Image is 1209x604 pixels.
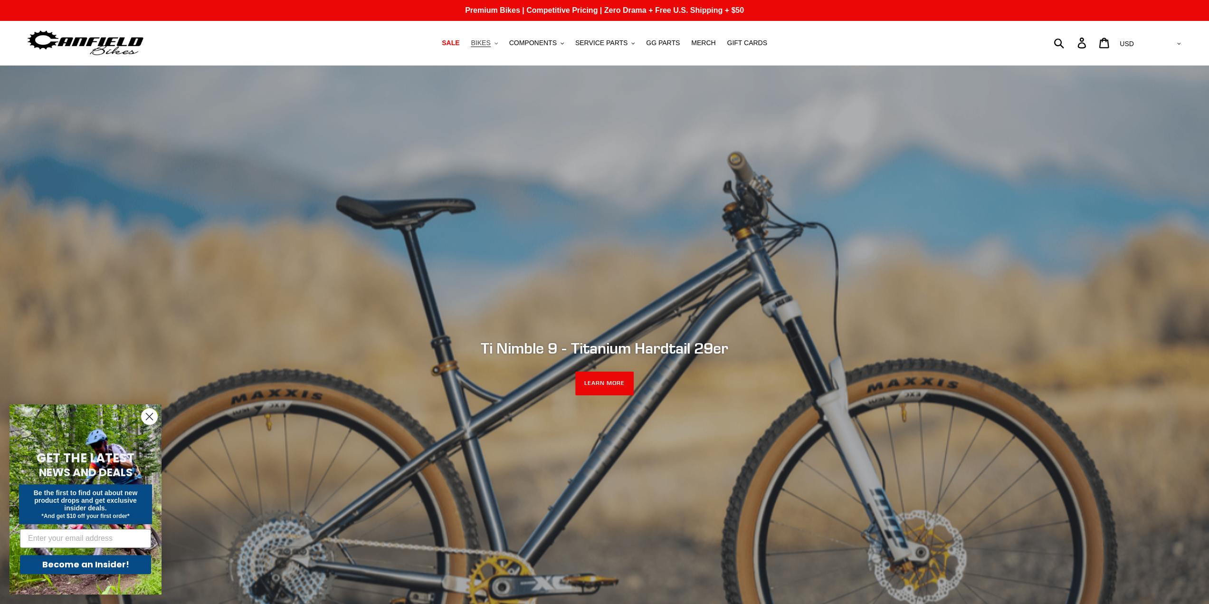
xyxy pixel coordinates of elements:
button: Become an Insider! [20,555,151,574]
span: MERCH [691,39,715,47]
a: SALE [437,37,464,49]
span: GIFT CARDS [727,39,767,47]
input: Search [1059,32,1083,53]
span: Be the first to find out about new product drops and get exclusive insider deals. [34,489,138,512]
span: GET THE LATEST [37,450,134,467]
button: SERVICE PARTS [571,37,639,49]
span: SALE [442,39,459,47]
a: GG PARTS [641,37,685,49]
span: BIKES [471,39,490,47]
a: LEARN MORE [575,372,634,395]
button: BIKES [466,37,502,49]
img: Canfield Bikes [26,28,145,58]
button: Close dialog [141,408,158,425]
button: COMPONENTS [505,37,569,49]
span: GG PARTS [646,39,680,47]
h2: Ti Nimble 9 - Titanium Hardtail 29er [346,339,864,357]
span: SERVICE PARTS [575,39,628,47]
span: COMPONENTS [509,39,557,47]
span: *And get $10 off your first order* [41,513,129,519]
a: GIFT CARDS [722,37,772,49]
span: NEWS AND DEALS [39,465,133,480]
input: Enter your email address [20,529,151,548]
a: MERCH [686,37,720,49]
